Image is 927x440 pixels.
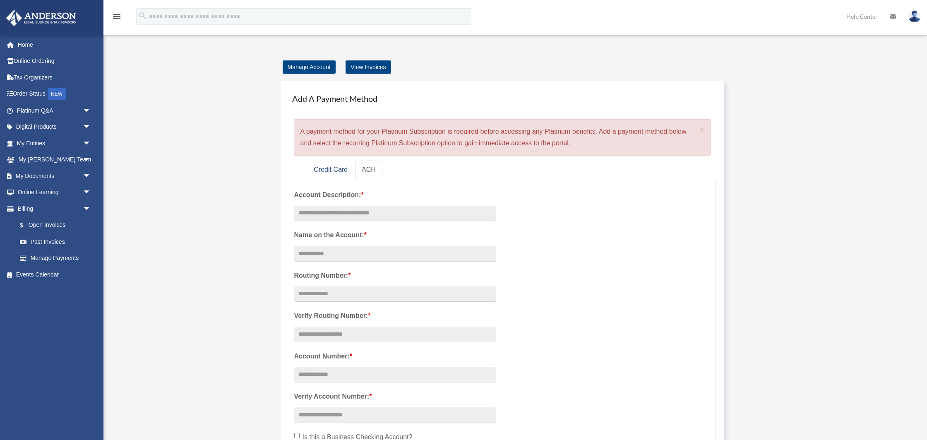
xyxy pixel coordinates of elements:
[83,135,99,152] span: arrow_drop_down
[48,88,66,100] div: NEW
[307,161,354,179] a: Credit Card
[346,60,391,74] a: View Invoices
[294,433,300,438] input: Is this a Business Checking Account?
[294,189,496,201] label: Account Description:
[699,125,705,134] span: ×
[294,270,496,281] label: Routing Number:
[289,89,716,108] h4: Add A Payment Method
[83,200,99,217] span: arrow_drop_down
[6,184,103,201] a: Online Learningarrow_drop_down
[83,168,99,185] span: arrow_drop_down
[112,12,122,22] i: menu
[6,119,103,135] a: Digital Productsarrow_drop_down
[294,351,496,362] label: Account Number:
[6,102,103,119] a: Platinum Q&Aarrow_drop_down
[12,250,99,267] a: Manage Payments
[6,86,103,103] a: Order StatusNEW
[6,69,103,86] a: Tax Organizers
[83,119,99,136] span: arrow_drop_down
[24,220,29,231] span: $
[294,310,496,322] label: Verify Routing Number:
[83,102,99,119] span: arrow_drop_down
[83,151,99,168] span: arrow_drop_down
[294,229,496,241] label: Name on the Account:
[112,14,122,22] a: menu
[12,217,103,234] a: $Open Invoices
[12,233,103,250] a: Past Invoices
[294,119,711,156] div: A payment method for your Platinum Subscription is required before accessing any Platinum benefit...
[6,266,103,283] a: Events Calendar
[6,151,103,168] a: My [PERSON_NAME] Teamarrow_drop_down
[6,53,103,70] a: Online Ordering
[4,10,79,26] img: Anderson Advisors Platinum Portal
[138,11,147,20] i: search
[6,36,103,53] a: Home
[283,60,336,74] a: Manage Account
[6,135,103,151] a: My Entitiesarrow_drop_down
[6,168,103,184] a: My Documentsarrow_drop_down
[294,391,496,402] label: Verify Account Number:
[699,125,705,134] button: Close
[355,161,382,179] a: ACH
[908,10,921,22] img: User Pic
[6,200,103,217] a: Billingarrow_drop_down
[83,184,99,201] span: arrow_drop_down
